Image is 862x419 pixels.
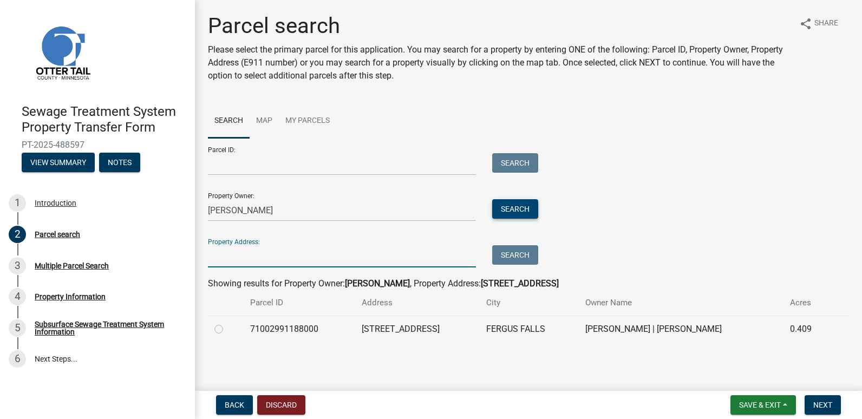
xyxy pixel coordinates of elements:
[22,11,103,93] img: Otter Tail County, Minnesota
[9,194,26,212] div: 1
[345,278,410,289] strong: [PERSON_NAME]
[35,231,80,238] div: Parcel search
[492,245,538,265] button: Search
[481,278,559,289] strong: [STREET_ADDRESS]
[9,350,26,368] div: 6
[783,316,831,342] td: 0.409
[355,290,480,316] th: Address
[257,395,305,415] button: Discard
[355,316,480,342] td: [STREET_ADDRESS]
[783,290,831,316] th: Acres
[480,290,578,316] th: City
[805,395,841,415] button: Next
[279,104,336,139] a: My Parcels
[814,17,838,30] span: Share
[225,401,244,409] span: Back
[250,104,279,139] a: Map
[35,262,109,270] div: Multiple Parcel Search
[99,153,140,172] button: Notes
[791,13,847,34] button: shareShare
[208,277,849,290] div: Showing results for Property Owner: , Property Address:
[208,43,791,82] p: Please select the primary parcel for this application. You may search for a property by entering ...
[22,104,186,135] h4: Sewage Treatment System Property Transfer Form
[35,199,76,207] div: Introduction
[9,226,26,243] div: 2
[244,290,355,316] th: Parcel ID
[208,13,791,39] h1: Parcel search
[730,395,796,415] button: Save & Exit
[492,153,538,173] button: Search
[216,395,253,415] button: Back
[9,319,26,337] div: 5
[35,320,178,336] div: Subsurface Sewage Treatment System Information
[579,316,784,342] td: [PERSON_NAME] | [PERSON_NAME]
[22,159,95,167] wm-modal-confirm: Summary
[9,257,26,274] div: 3
[244,316,355,342] td: 71002991188000
[739,401,781,409] span: Save & Exit
[813,401,832,409] span: Next
[480,316,578,342] td: FERGUS FALLS
[579,290,784,316] th: Owner Name
[492,199,538,219] button: Search
[208,104,250,139] a: Search
[9,288,26,305] div: 4
[22,153,95,172] button: View Summary
[799,17,812,30] i: share
[22,140,173,150] span: PT-2025-488597
[99,159,140,167] wm-modal-confirm: Notes
[35,293,106,300] div: Property Information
